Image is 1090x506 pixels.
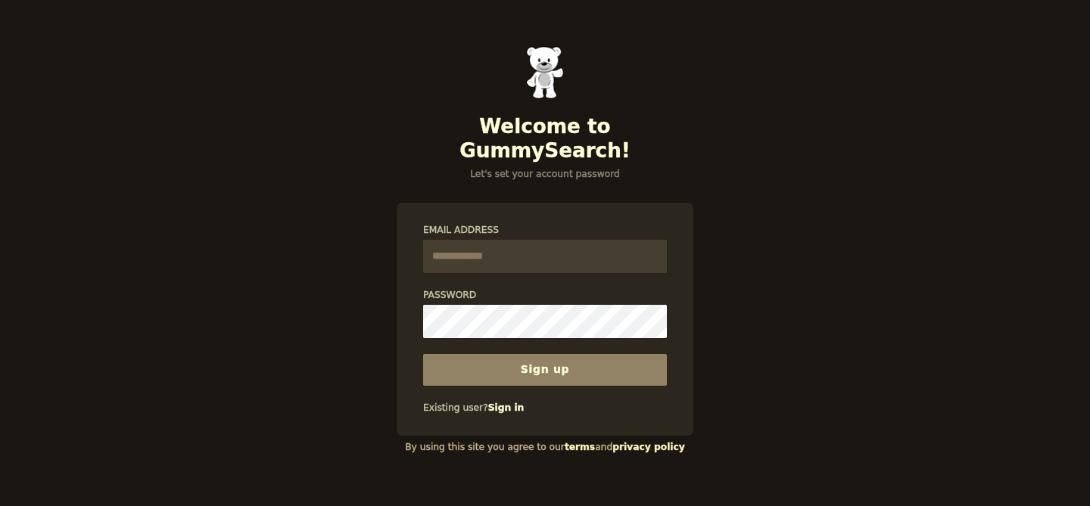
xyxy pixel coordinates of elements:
span: Existing user? [423,402,488,413]
a: terms [565,442,595,452]
p: Let's set your account password [397,168,693,182]
div: By using this site you agree to our and [397,436,693,460]
a: Sign in [488,402,525,413]
a: privacy policy [612,442,685,452]
button: Sign up [423,354,667,386]
h2: Welcome to GummySearch! [397,115,693,163]
label: Email Address [423,224,667,237]
img: Gummy Bear [526,46,564,99]
label: Password [423,289,667,303]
